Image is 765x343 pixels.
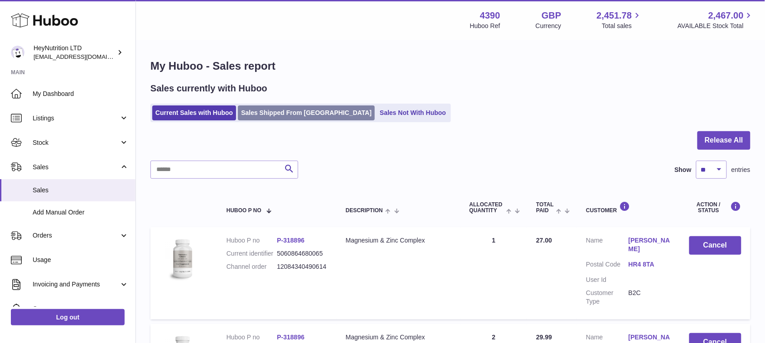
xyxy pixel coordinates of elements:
span: Stock [33,138,119,147]
button: Release All [697,131,750,150]
span: 2,467.00 [708,10,744,22]
dt: Huboo P no [227,236,277,245]
span: 29.99 [536,333,552,341]
span: Sales [33,163,119,171]
img: 43901725567059.jpg [160,236,205,281]
a: Current Sales with Huboo [152,105,236,120]
span: Listings [33,114,119,123]
span: 27.00 [536,237,552,244]
span: [EMAIL_ADDRESS][DOMAIN_NAME] [34,53,133,60]
dt: Name [586,236,629,256]
dt: Huboo P no [227,333,277,342]
span: entries [731,166,750,174]
span: Cases [33,305,129,313]
h1: My Huboo - Sales report [150,59,750,73]
div: Currency [536,22,562,30]
a: [PERSON_NAME] [629,236,671,253]
span: My Dashboard [33,90,129,98]
span: 2,451.78 [597,10,632,22]
a: HR4 8TA [629,260,671,269]
span: Huboo P no [227,208,261,214]
dt: Channel order [227,262,277,271]
dt: Customer Type [586,289,629,306]
button: Cancel [689,236,741,255]
span: Sales [33,186,129,195]
img: info@heynutrition.com [11,46,24,59]
strong: GBP [542,10,561,22]
div: Action / Status [689,201,741,214]
div: HeyNutrition LTD [34,44,115,61]
dd: 12084340490614 [277,262,328,271]
a: P-318896 [277,333,305,341]
a: 2,467.00 AVAILABLE Stock Total [678,10,754,30]
strong: 4390 [480,10,500,22]
div: Magnesium & Zinc Complex [346,236,451,245]
span: Total sales [602,22,642,30]
span: Orders [33,231,119,240]
div: Customer [586,201,671,214]
span: ALLOCATED Quantity [470,202,504,214]
dt: User Id [586,276,629,284]
h2: Sales currently with Huboo [150,82,267,95]
a: Log out [11,309,125,325]
dt: Postal Code [586,260,629,271]
a: P-318896 [277,237,305,244]
td: 1 [460,227,528,319]
dd: B2C [629,289,671,306]
span: AVAILABLE Stock Total [678,22,754,30]
a: 2,451.78 Total sales [597,10,643,30]
span: Total paid [536,202,554,214]
span: Invoicing and Payments [33,280,119,289]
dt: Current identifier [227,249,277,258]
a: Sales Shipped From [GEOGRAPHIC_DATA] [238,105,375,120]
span: Description [346,208,383,214]
a: Sales Not With Huboo [377,105,449,120]
div: Magnesium & Zinc Complex [346,333,451,342]
div: Huboo Ref [470,22,500,30]
dd: 5060864680065 [277,249,328,258]
label: Show [675,166,692,174]
span: Add Manual Order [33,208,129,217]
span: Usage [33,256,129,264]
